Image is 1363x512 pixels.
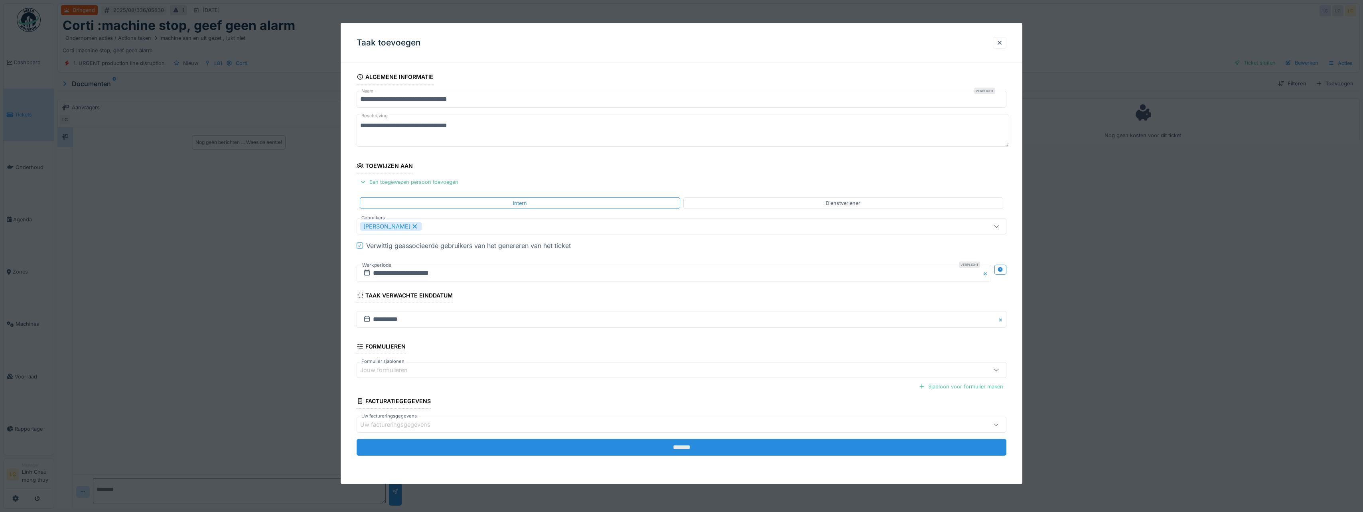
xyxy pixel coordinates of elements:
div: Facturatiegegevens [357,395,431,409]
div: Formulieren [357,341,406,354]
div: [PERSON_NAME] [360,222,422,231]
div: Dienstverlener [826,199,860,207]
div: Algemene informatie [357,71,434,85]
div: Verwittig geassocieerde gebruikers van het genereren van het ticket [366,241,571,250]
div: Uw factureringsgegevens [360,420,442,429]
div: Verplicht [974,88,995,94]
div: Jouw formulieren [360,366,419,374]
div: Toewijzen aan [357,160,413,173]
label: Formulier sjablonen [360,358,406,365]
h3: Taak toevoegen [357,38,421,48]
div: Taak verwachte einddatum [357,289,453,303]
button: Close [982,265,991,282]
label: Werkperiode [361,261,392,270]
div: Verplicht [959,262,980,268]
label: Beschrijving [360,111,389,121]
button: Close [998,311,1006,328]
div: Een toegewezen persoon toevoegen [357,177,462,187]
div: Intern [513,199,527,207]
div: Sjabloon voor formulier maken [915,381,1006,392]
label: Uw factureringsgegevens [360,413,418,419]
label: Gebruikers [360,215,387,221]
label: Naam [360,88,375,95]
